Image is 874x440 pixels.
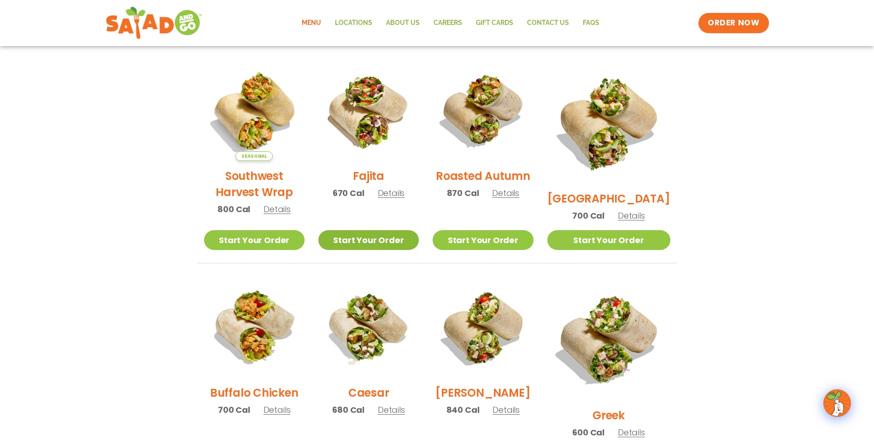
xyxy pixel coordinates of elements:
[433,277,533,378] img: Product photo for Cobb Wrap
[572,426,604,439] span: 600 Cal
[433,60,533,161] img: Product photo for Roasted Autumn Wrap
[492,187,519,199] span: Details
[204,230,305,250] a: Start Your Order
[235,151,273,161] span: Seasonal
[106,5,203,42] img: new-SAG-logo-768×292
[295,12,606,34] nav: Menu
[218,404,250,416] span: 700 Cal
[436,168,530,184] h2: Roasted Autumn
[204,277,305,378] img: Product photo for Buffalo Chicken Wrap
[708,18,759,29] span: ORDER NOW
[217,203,250,215] span: 800 Cal
[547,230,670,250] a: Start Your Order
[447,187,479,199] span: 870 Cal
[824,390,850,416] img: wpChatIcon
[295,12,328,34] a: Menu
[378,404,405,416] span: Details
[469,12,520,34] a: GIFT CARDS
[435,385,530,401] h2: [PERSON_NAME]
[318,230,419,250] a: Start Your Order
[204,60,305,161] img: Product photo for Southwest Harvest Wrap
[328,12,379,34] a: Locations
[210,385,298,401] h2: Buffalo Chicken
[378,187,405,199] span: Details
[547,277,670,400] img: Product photo for Greek Wrap
[318,277,419,378] img: Product photo for Caesar Wrap
[264,404,291,416] span: Details
[547,190,670,207] h2: [GEOGRAPHIC_DATA]
[572,209,604,222] span: 700 Cal
[427,12,469,34] a: Careers
[576,12,606,34] a: FAQs
[592,407,625,423] h2: Greek
[493,404,520,416] span: Details
[433,230,533,250] a: Start Your Order
[520,12,576,34] a: Contact Us
[318,60,419,161] img: Product photo for Fajita Wrap
[333,187,364,199] span: 670 Cal
[204,168,305,200] h2: Southwest Harvest Wrap
[618,210,645,221] span: Details
[379,12,427,34] a: About Us
[547,60,670,184] img: Product photo for BBQ Ranch Wrap
[698,13,768,33] a: ORDER NOW
[264,203,291,215] span: Details
[332,404,364,416] span: 680 Cal
[353,168,384,184] h2: Fajita
[348,385,389,401] h2: Caesar
[446,404,480,416] span: 840 Cal
[618,427,645,438] span: Details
